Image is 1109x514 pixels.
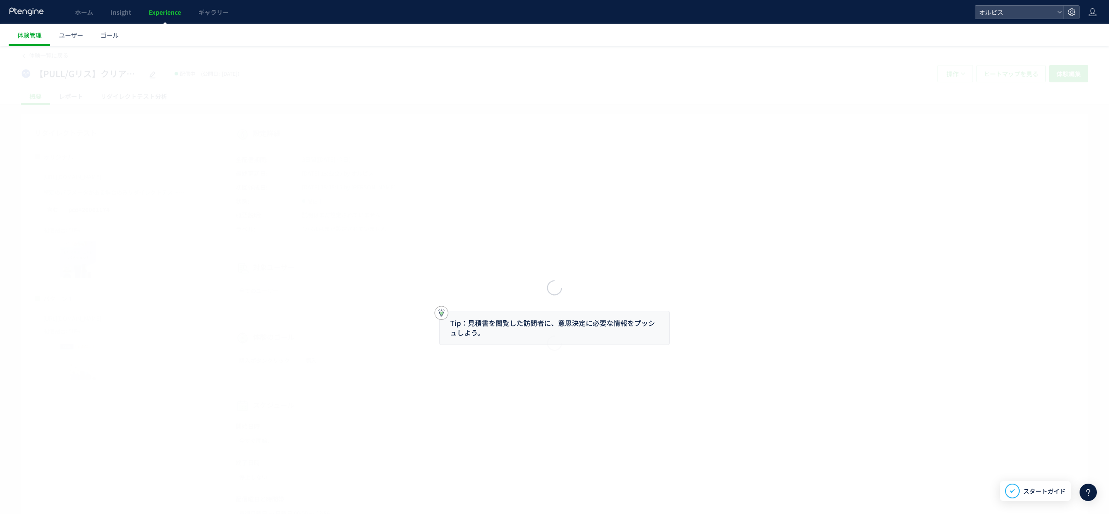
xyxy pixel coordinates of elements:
[1023,487,1066,496] span: スタートガイド
[101,31,119,39] span: ゴール
[450,318,655,338] span: Tip：見積書を閲覧した訪問者に、意思決定に必要な情報をプッシュしよう。
[976,6,1054,19] span: オルビス
[17,31,42,39] span: 体験管理
[110,8,131,16] span: Insight
[59,31,83,39] span: ユーザー
[149,8,181,16] span: Experience
[198,8,229,16] span: ギャラリー
[75,8,93,16] span: ホーム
